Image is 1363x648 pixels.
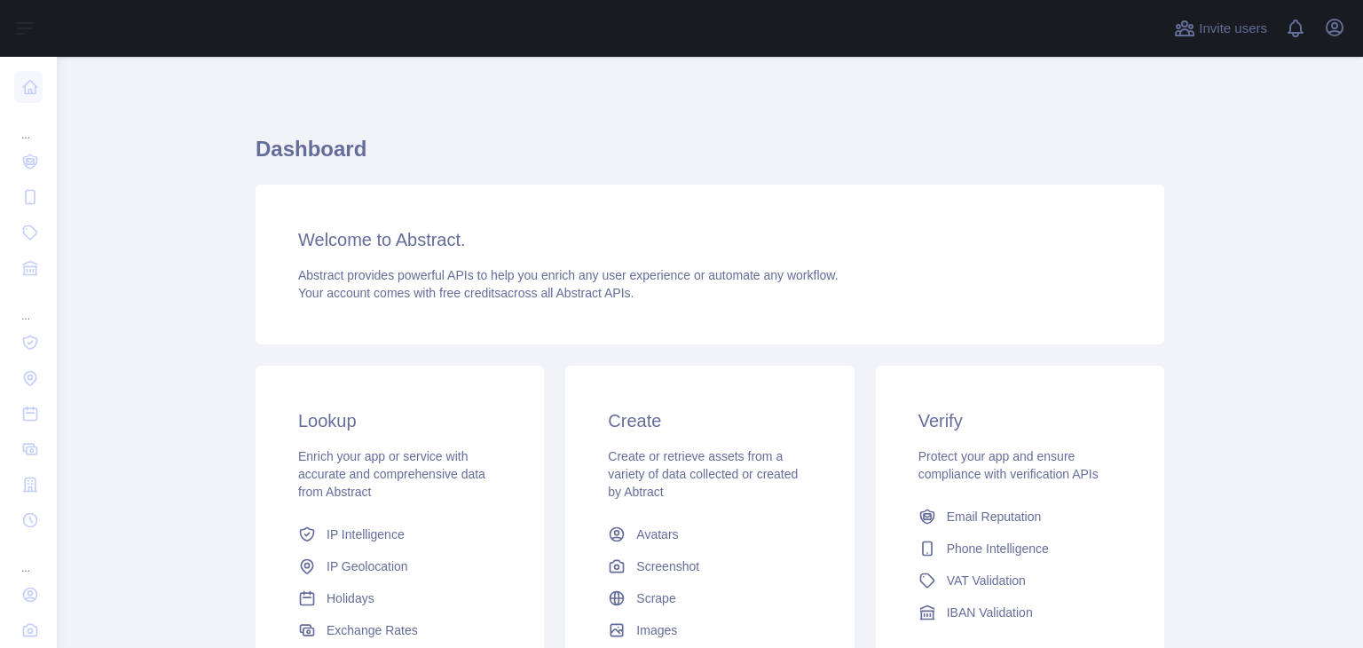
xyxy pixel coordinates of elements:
span: Abstract provides powerful APIs to help you enrich any user experience or automate any workflow. [298,268,839,282]
span: Screenshot [636,557,699,575]
span: IBAN Validation [947,604,1033,621]
span: Phone Intelligence [947,540,1049,557]
span: Protect your app and ensure compliance with verification APIs [918,449,1099,481]
span: Your account comes with across all Abstract APIs. [298,286,634,300]
span: Avatars [636,526,678,543]
div: ... [14,288,43,323]
span: Email Reputation [947,508,1042,526]
h3: Verify [918,408,1122,433]
span: Holidays [327,589,374,607]
div: ... [14,540,43,575]
span: IP Intelligence [327,526,405,543]
a: Scrape [601,582,818,614]
span: Exchange Rates [327,621,418,639]
span: free credits [439,286,500,300]
span: Enrich your app or service with accurate and comprehensive data from Abstract [298,449,485,499]
h3: Lookup [298,408,501,433]
a: Email Reputation [911,501,1129,533]
a: VAT Validation [911,565,1129,597]
a: Screenshot [601,550,818,582]
div: ... [14,107,43,142]
a: IP Geolocation [291,550,508,582]
a: Exchange Rates [291,614,508,646]
a: IBAN Validation [911,597,1129,628]
span: Scrape [636,589,675,607]
span: Invite users [1199,19,1267,39]
a: Avatars [601,518,818,550]
h3: Welcome to Abstract. [298,227,1122,252]
button: Invite users [1170,14,1271,43]
a: Phone Intelligence [911,533,1129,565]
span: IP Geolocation [327,557,408,575]
h3: Create [608,408,811,433]
span: VAT Validation [947,572,1026,589]
span: Create or retrieve assets from a variety of data collected or created by Abtract [608,449,798,499]
a: Holidays [291,582,508,614]
span: Images [636,621,677,639]
h1: Dashboard [256,135,1164,178]
a: Images [601,614,818,646]
a: IP Intelligence [291,518,508,550]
